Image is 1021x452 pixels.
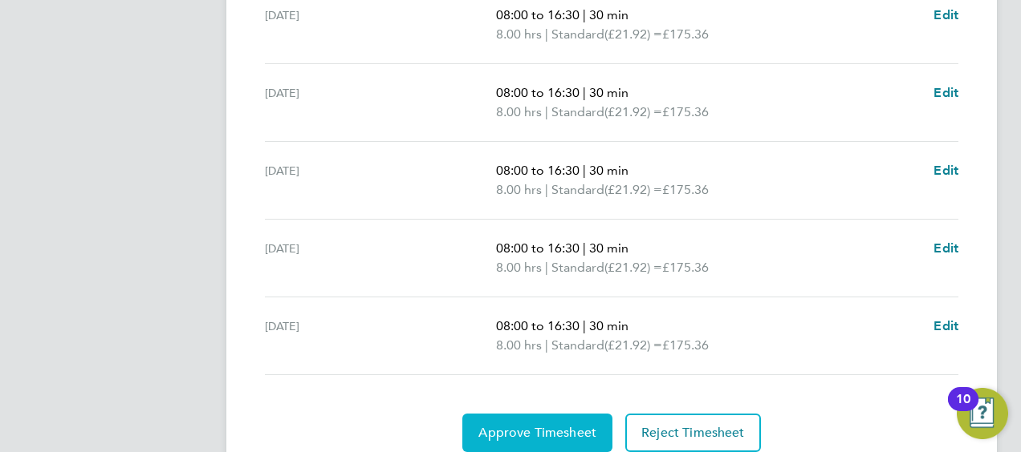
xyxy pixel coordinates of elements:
span: Edit [934,85,958,100]
a: Edit [934,83,958,103]
span: Edit [934,7,958,22]
span: 08:00 to 16:30 [496,7,580,22]
span: 8.00 hrs [496,182,542,197]
span: 8.00 hrs [496,260,542,275]
div: [DATE] [265,6,496,44]
a: Edit [934,6,958,25]
span: Edit [934,240,958,256]
span: 30 min [589,7,628,22]
div: [DATE] [265,239,496,277]
span: Edit [934,318,958,333]
a: Edit [934,239,958,258]
span: 30 min [589,240,628,256]
span: Standard [551,258,604,277]
span: 30 min [589,318,628,333]
div: [DATE] [265,83,496,122]
span: 08:00 to 16:30 [496,163,580,178]
span: (£21.92) = [604,182,662,197]
a: Edit [934,317,958,336]
span: | [583,85,586,100]
span: £175.36 [662,337,709,353]
span: (£21.92) = [604,26,662,42]
span: | [583,7,586,22]
span: (£21.92) = [604,260,662,275]
span: | [545,182,548,197]
span: Standard [551,336,604,355]
button: Approve Timesheet [462,414,612,452]
span: | [545,104,548,119]
span: Approve Timesheet [478,425,596,441]
span: 8.00 hrs [496,26,542,42]
span: 08:00 to 16:30 [496,240,580,256]
span: 30 min [589,85,628,100]
span: 08:00 to 16:30 [496,85,580,100]
div: [DATE] [265,161,496,200]
span: | [583,318,586,333]
span: 8.00 hrs [496,337,542,353]
span: | [583,163,586,178]
span: £175.36 [662,260,709,275]
span: | [545,337,548,353]
span: Standard [551,180,604,200]
span: 8.00 hrs [496,104,542,119]
div: 10 [956,399,970,420]
span: | [545,26,548,42]
span: Reject Timesheet [641,425,745,441]
span: Edit [934,163,958,178]
button: Reject Timesheet [625,414,761,452]
span: £175.36 [662,104,709,119]
span: 30 min [589,163,628,178]
span: £175.36 [662,26,709,42]
span: (£21.92) = [604,104,662,119]
span: (£21.92) = [604,337,662,353]
span: Standard [551,25,604,44]
a: Edit [934,161,958,180]
span: £175.36 [662,182,709,197]
span: | [545,260,548,275]
span: Standard [551,103,604,122]
button: Open Resource Center, 10 new notifications [957,388,1008,439]
span: | [583,240,586,256]
span: 08:00 to 16:30 [496,318,580,333]
div: [DATE] [265,317,496,355]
